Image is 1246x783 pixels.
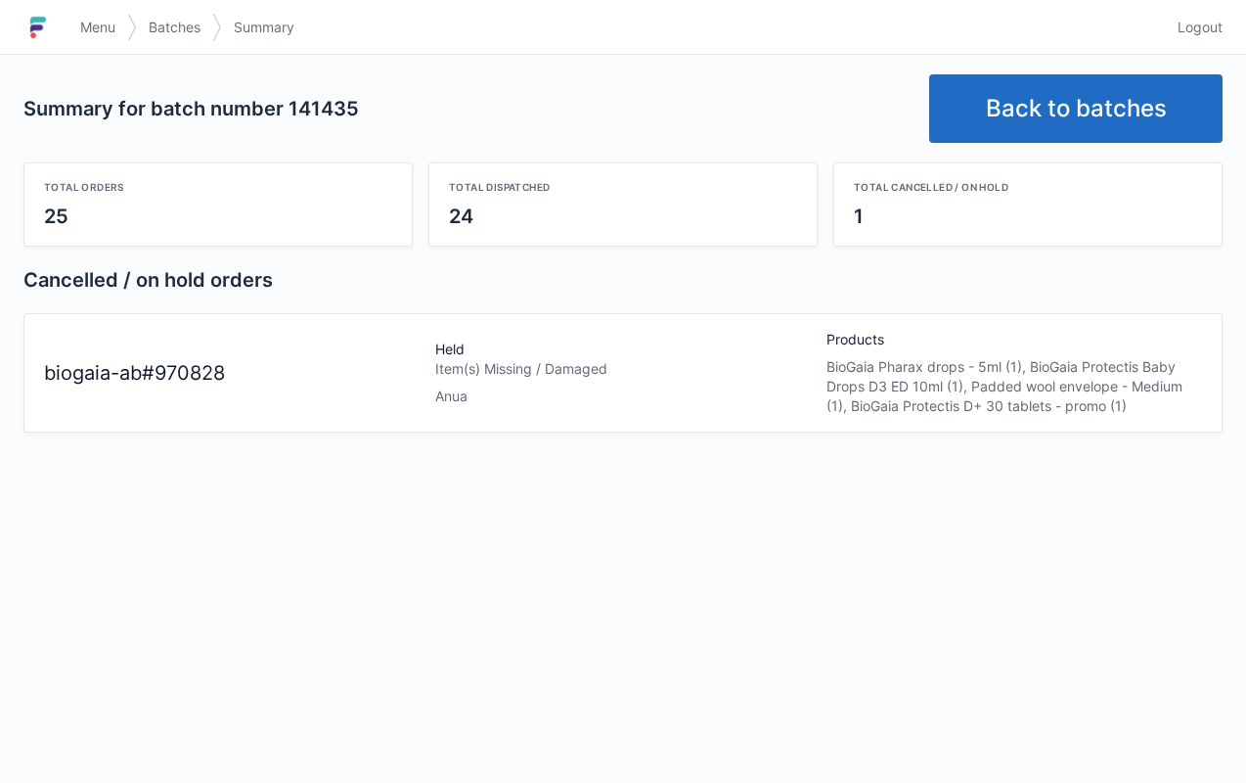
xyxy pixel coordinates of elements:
div: biogaia-ab#970828 [36,359,427,388]
span: Summary [234,18,294,37]
a: Batches [137,10,212,45]
div: Total orders [44,179,392,195]
img: svg> [127,4,137,51]
a: Summary [222,10,306,45]
div: 25 [44,203,392,230]
div: 24 [449,203,797,230]
div: Anua [435,387,811,406]
img: svg> [212,4,222,51]
div: BioGaia Pharax drops - 5ml (1), BioGaia Protectis Baby Drops D3 ED 10ml (1), Padded wool envelope... [826,357,1202,416]
a: Back to batches [929,74,1223,143]
div: 1 [854,203,1202,230]
span: Logout [1178,18,1223,37]
div: Products [819,330,1210,416]
a: Menu [68,10,127,45]
span: Batches [149,18,200,37]
a: Logout [1166,10,1223,45]
div: Total cancelled / on hold [854,179,1202,195]
div: Held [427,340,819,406]
span: Menu [80,18,115,37]
h2: Cancelled / on hold orders [23,266,1223,294]
div: Item(s) Missing / Damaged [435,359,811,379]
div: Total dispatched [449,179,797,195]
img: logo-small.jpg [23,12,53,43]
h2: Summary for batch number 141435 [23,95,913,122]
